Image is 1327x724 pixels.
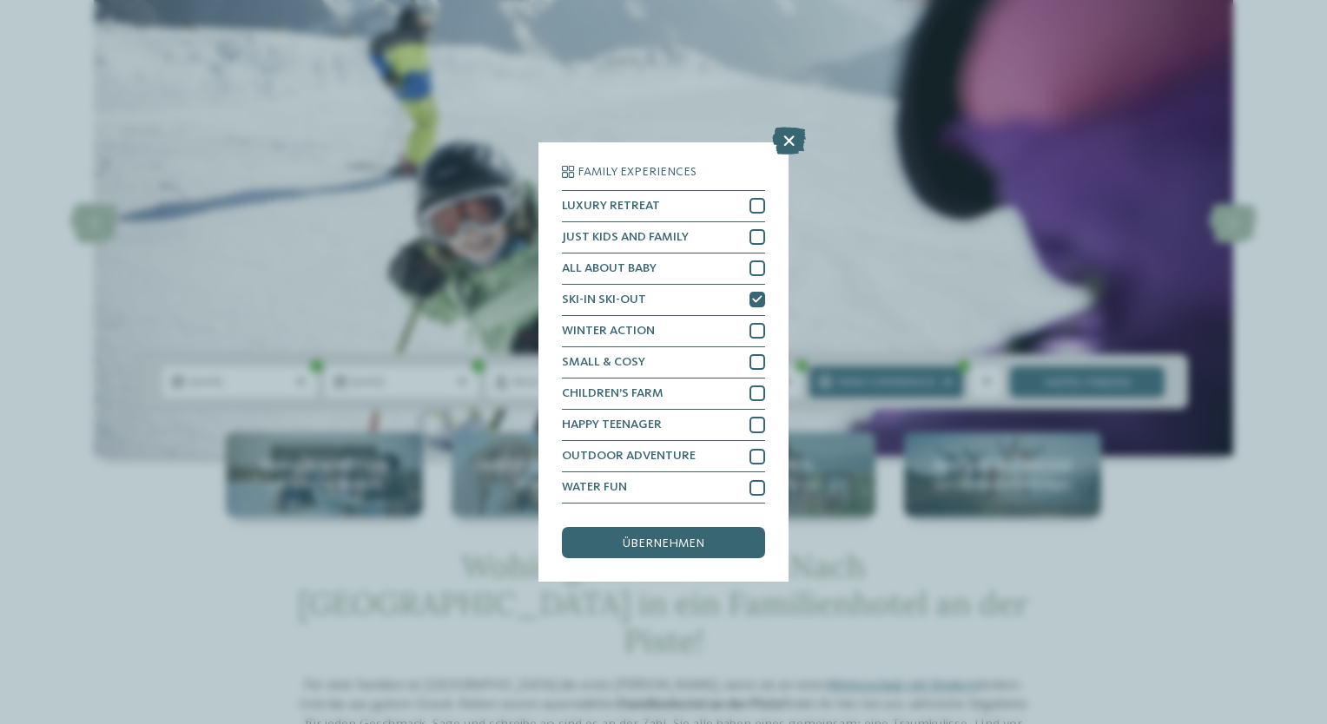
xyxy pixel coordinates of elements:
span: WINTER ACTION [562,325,655,337]
span: Family Experiences [578,166,697,178]
span: SMALL & COSY [562,356,645,368]
span: SKI-IN SKI-OUT [562,293,646,306]
span: übernehmen [623,537,704,550]
span: HAPPY TEENAGER [562,418,662,431]
span: LUXURY RETREAT [562,200,660,212]
span: OUTDOOR ADVENTURE [562,450,696,462]
span: JUST KIDS AND FAMILY [562,231,689,243]
span: CHILDREN’S FARM [562,387,663,399]
span: ALL ABOUT BABY [562,262,657,274]
span: WATER FUN [562,481,627,493]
